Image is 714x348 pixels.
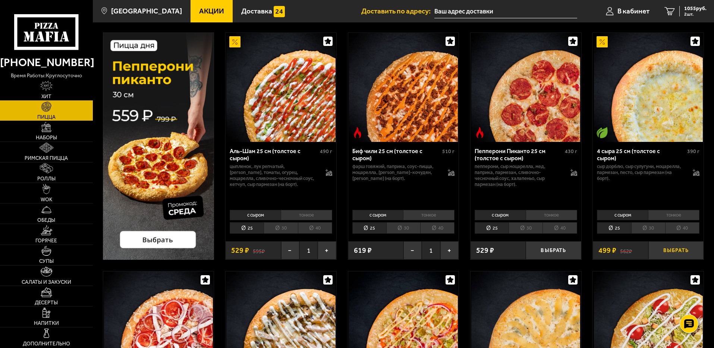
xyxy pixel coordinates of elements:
span: 1055 руб. [684,6,707,11]
img: 4 сыра 25 см (толстое с сыром) [594,33,703,142]
div: Пепперони Пиканто 25 см (толстое с сыром) [475,147,563,162]
s: 595 ₽ [253,247,265,254]
li: 40 [665,222,699,234]
span: Обеды [37,218,55,223]
span: Напитки [34,321,59,326]
span: 529 ₽ [231,247,249,254]
li: 40 [542,222,577,234]
li: с сыром [597,210,648,220]
a: Острое блюдоПепперони Пиканто 25 см (толстое с сыром) [471,33,581,142]
img: 15daf4d41897b9f0e9f617042186c801.svg [274,6,285,17]
button: − [403,241,422,260]
span: Новолитовская улица, 4, подъезд 1 [434,4,577,18]
span: Десерты [35,300,58,305]
span: 529 ₽ [476,247,494,254]
span: Римская пицца [25,156,68,161]
span: В кабинет [617,7,649,15]
li: с сыром [352,210,403,220]
a: АкционныйАль-Шам 25 см (толстое с сыром) [226,33,336,142]
p: пепперони, сыр Моцарелла, мед, паприка, пармезан, сливочно-чесночный соус, халапеньо, сыр пармеза... [475,164,563,187]
s: 562 ₽ [620,247,632,254]
p: сыр дорблю, сыр сулугуни, моцарелла, пармезан, песто, сыр пармезан (на борт). [597,164,685,181]
span: Дополнительно [23,341,70,347]
li: 25 [597,222,631,234]
span: 619 ₽ [354,247,372,254]
button: − [281,241,299,260]
span: 510 г [442,148,454,155]
li: тонкое [281,210,332,220]
span: Горячее [35,238,57,243]
li: с сыром [475,210,526,220]
li: 30 [386,222,420,234]
li: тонкое [403,210,454,220]
button: + [318,241,336,260]
span: 430 г [565,148,577,155]
li: тонкое [526,210,577,220]
span: 1 [422,241,440,260]
span: Салаты и закуски [22,280,71,285]
button: Выбрать [526,241,581,260]
a: АкционныйВегетарианское блюдо4 сыра 25 см (толстое с сыром) [593,33,704,142]
span: Супы [39,259,54,264]
img: Биф чили 25 см (толстое с сыром) [349,33,458,142]
p: цыпленок, лук репчатый, [PERSON_NAME], томаты, огурец, моцарелла, сливочно-чесночный соус, кетчуп... [230,164,318,187]
span: WOK [41,197,52,202]
span: Наборы [36,135,57,140]
img: Вегетарианское блюдо [597,127,608,138]
span: Доставить по адресу: [361,7,434,15]
span: 490 г [320,148,332,155]
li: тонкое [648,210,699,220]
li: с сыром [230,210,281,220]
li: 30 [264,222,298,234]
span: Хит [41,94,51,99]
div: Биф чили 25 см (толстое с сыром) [352,147,441,162]
button: + [440,241,459,260]
img: Аль-Шам 25 см (толстое с сыром) [226,33,335,142]
img: Акционный [229,36,240,47]
img: Острое блюдо [352,127,363,138]
li: 30 [509,222,542,234]
span: 390 г [687,148,699,155]
span: Доставка [241,7,272,15]
p: фарш говяжий, паприка, соус-пицца, моцарелла, [PERSON_NAME]-кочудян, [PERSON_NAME] (на борт). [352,164,441,181]
li: 25 [352,222,386,234]
li: 25 [475,222,509,234]
a: Острое блюдоБиф чили 25 см (толстое с сыром) [348,33,459,142]
img: Акционный [597,36,608,47]
span: Пицца [37,115,56,120]
li: 40 [298,222,332,234]
img: Пепперони Пиканто 25 см (толстое с сыром) [471,33,580,142]
span: [GEOGRAPHIC_DATA] [111,7,182,15]
span: 499 ₽ [598,247,616,254]
li: 40 [420,222,454,234]
li: 25 [230,222,264,234]
div: Аль-Шам 25 см (толстое с сыром) [230,147,318,162]
div: 4 сыра 25 см (толстое с сыром) [597,147,685,162]
span: 1 [299,241,318,260]
li: 30 [631,222,665,234]
button: Выбрать [648,241,704,260]
span: 2 шт. [684,12,707,16]
input: Ваш адрес доставки [434,4,577,18]
img: Острое блюдо [474,127,485,138]
span: Акции [199,7,224,15]
span: Роллы [37,176,56,181]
